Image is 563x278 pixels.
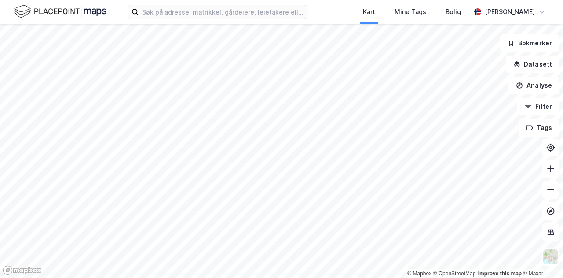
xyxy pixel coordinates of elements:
[517,98,559,115] button: Filter
[500,34,559,52] button: Bokmerker
[139,5,307,19] input: Søk på adresse, matrikkel, gårdeiere, leietakere eller personer
[446,7,461,17] div: Bolig
[14,4,106,19] img: logo.f888ab2527a4732fd821a326f86c7f29.svg
[407,271,431,277] a: Mapbox
[485,7,535,17] div: [PERSON_NAME]
[363,7,375,17] div: Kart
[433,271,476,277] a: OpenStreetMap
[519,119,559,137] button: Tags
[3,265,41,275] a: Mapbox homepage
[519,236,563,278] iframe: Chat Widget
[506,56,559,73] button: Datasett
[395,7,426,17] div: Mine Tags
[478,271,522,277] a: Improve this map
[508,77,559,94] button: Analyse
